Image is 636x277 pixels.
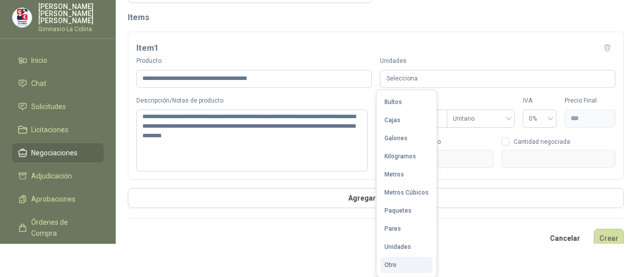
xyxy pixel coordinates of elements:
[31,147,77,158] span: Negociaciones
[453,111,509,126] span: Unitario
[510,139,574,145] span: Cantidad negociada
[380,239,433,255] button: Unidades
[12,74,104,93] a: Chat
[384,99,402,106] div: Bultos
[384,189,429,196] div: Metros Cúbicos
[523,96,556,106] label: IVA
[380,221,433,237] button: Pares
[12,51,104,70] a: Inicio
[380,130,433,146] button: Galones
[565,96,615,106] label: Precio Final
[12,190,104,209] a: Aprobaciones
[38,3,104,24] p: [PERSON_NAME] [PERSON_NAME] [PERSON_NAME]
[31,101,66,112] span: Solicitudes
[380,94,433,110] button: Bultos
[12,120,104,139] a: Licitaciones
[594,229,624,248] button: Crear
[384,243,411,250] div: Unidades
[12,213,104,243] a: Órdenes de Compra
[31,55,47,66] span: Inicio
[380,112,433,128] button: Cajas
[529,111,550,126] span: 0%
[38,26,104,32] p: Gimnasio La Colina
[13,8,32,27] img: Company Logo
[384,171,404,178] div: Metros
[380,70,615,88] div: Selecciona
[12,143,104,162] a: Negociaciones
[128,188,624,208] button: Agregar Item
[380,184,433,201] button: Metros Cúbicos
[380,56,615,66] label: Unidades
[136,56,372,66] label: Producto
[31,78,46,89] span: Chat
[384,207,412,214] div: Paquetes
[380,257,433,273] button: Otro
[136,96,372,106] label: Descripción/Notas de producto
[384,117,401,124] div: Cajas
[12,97,104,116] a: Solicitudes
[384,261,396,268] div: Otro
[31,170,72,181] span: Adjudicación
[12,166,104,186] a: Adjudicación
[384,135,408,142] div: Galones
[380,203,433,219] button: Paquetes
[380,148,433,164] button: Kilogramos
[31,124,68,135] span: Licitaciones
[136,42,158,55] h3: Item 1
[544,229,586,248] button: Cancelar
[128,11,624,24] h2: Items
[31,194,75,205] span: Aprobaciones
[384,225,401,232] div: Pares
[380,166,433,182] button: Metros
[384,153,416,160] div: Kilogramos
[31,217,94,239] span: Órdenes de Compra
